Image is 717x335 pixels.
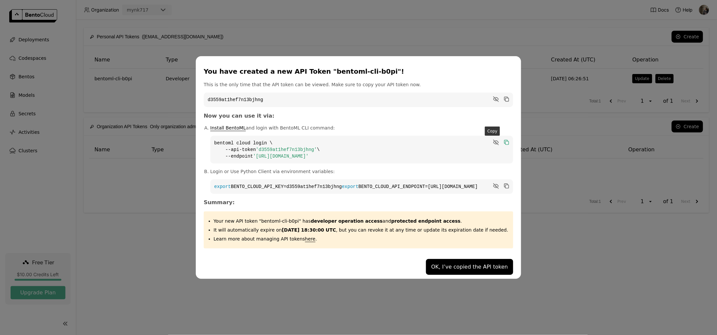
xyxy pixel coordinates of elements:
div: Copy [485,127,500,136]
strong: protected endpoint access [391,218,461,224]
code: d3559at1hef7n13bjhng [204,93,513,107]
code: BENTO_CLOUD_API_KEY=d3559at1hef7n13bjhng BENTO_CLOUD_API_ENDPOINT=[URL][DOMAIN_NAME] [210,179,513,194]
span: export [214,184,231,189]
p: and login with BentoML CLI command: [210,125,513,131]
code: bentoml cloud login \ --api-token \ --endpoint [210,136,513,164]
a: Install BentoML [210,125,246,130]
img: logo_orange.svg [11,11,16,16]
strong: developer operation access [311,218,383,224]
h3: Summary: [204,199,513,206]
div: You have created a new API Token "bentoml-cli-b0pi"! [204,67,511,76]
p: It will automatically expire on , but you can revoke it at any time or update its expiration date... [214,227,508,233]
span: '[URL][DOMAIN_NAME]' [253,154,308,159]
div: dialog [196,56,521,279]
div: Keywords by Traffic [73,39,111,43]
p: This is the only time that the API token can be viewed. Make sure to copy your API token now. [204,81,513,88]
a: here [305,236,316,242]
p: Login or Use Python Client via environment variables: [210,168,513,175]
div: Domain Overview [25,39,59,43]
img: website_grey.svg [11,17,16,22]
img: tab_domain_overview_orange.svg [18,38,23,44]
button: OK, I’ve copied the API token [426,259,513,275]
span: export [342,184,358,189]
h3: Now you can use it via: [204,113,513,119]
p: Your new API token "bentoml-cli-b0pi" has . [214,218,508,224]
img: tab_keywords_by_traffic_grey.svg [66,38,71,44]
div: v 4.0.25 [18,11,32,16]
span: 'd3559at1hef7n13bjhng' [256,147,317,152]
strong: [DATE] 18:30:00 UTC [282,227,336,233]
span: and [311,218,461,224]
p: Learn more about managing API tokens . [214,236,508,242]
div: Domain: [DOMAIN_NAME] [17,17,73,22]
